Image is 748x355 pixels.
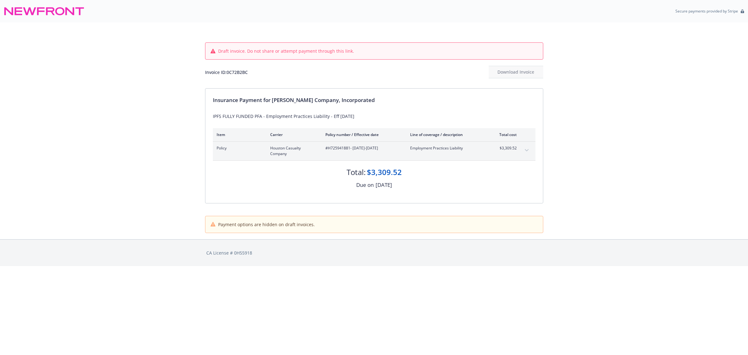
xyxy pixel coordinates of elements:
[217,145,260,151] span: Policy
[522,145,532,155] button: expand content
[213,142,535,160] div: PolicyHouston Casualty Company#H725941881- [DATE]-[DATE]Employment Practices Liability$3,309.52ex...
[325,132,400,137] div: Policy number / Effective date
[213,96,535,104] div: Insurance Payment for [PERSON_NAME] Company, Incorporated
[270,145,315,157] span: Houston Casualty Company
[205,69,248,75] div: Invoice ID: 0C72B2BC
[410,132,483,137] div: Line of coverage / description
[356,181,374,189] div: Due on
[325,145,400,151] span: #H725941881 - [DATE]-[DATE]
[206,250,542,256] div: CA License # 0H55918
[218,48,354,54] span: Draft invoice. Do not share or attempt payment through this link.
[376,181,392,189] div: [DATE]
[218,221,315,228] span: Payment options are hidden on draft invoices.
[270,132,315,137] div: Carrier
[217,132,260,137] div: Item
[489,66,543,78] div: Download Invoice
[675,8,738,14] p: Secure payments provided by Stripe
[493,132,517,137] div: Total cost
[410,145,483,151] span: Employment Practices Liability
[367,167,402,177] div: $3,309.52
[493,145,517,151] span: $3,309.52
[347,167,366,177] div: Total:
[213,113,535,119] div: IPFS FULLY FUNDED PFA - Employment Practices Liability - Eff [DATE]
